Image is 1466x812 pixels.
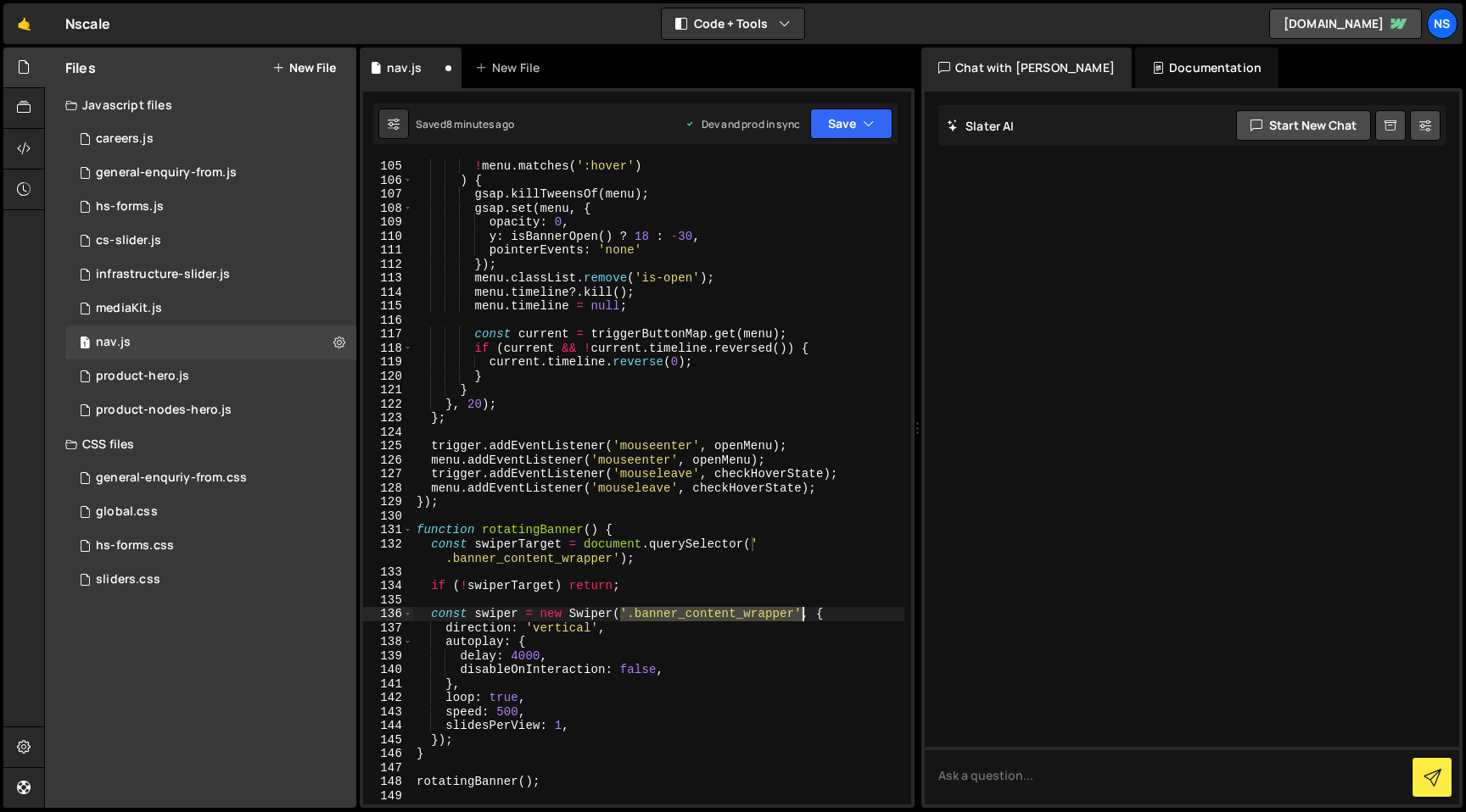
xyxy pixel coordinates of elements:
div: 118 [363,342,413,356]
div: 133 [363,565,413,580]
div: 138 [363,635,413,649]
div: 149 [363,789,413,804]
div: 148 [363,775,413,789]
div: 10788/24854.js [65,292,356,325]
div: 136 [363,607,413,621]
button: Code + Tools [662,8,804,39]
div: 10788/32818.js [65,393,356,427]
div: 10788/43957.css [65,461,356,495]
div: 120 [363,370,413,384]
div: general-enquriy-from.css [96,470,247,486]
div: 10788/43956.js [65,156,356,190]
div: 10788/35018.js [65,258,356,292]
div: Dev and prod in sync [685,117,800,131]
div: nav.js [96,335,131,350]
div: 109 [363,215,413,230]
div: 106 [363,174,413,188]
div: Chat with [PERSON_NAME] [921,47,1132,88]
div: 121 [363,383,413,398]
div: 143 [363,705,413,720]
div: 122 [363,398,413,412]
div: 112 [363,258,413,272]
div: 141 [363,677,413,692]
div: hs-forms.js [96,199,164,214]
div: 147 [363,761,413,776]
a: [DOMAIN_NAME] [1269,8,1422,39]
div: 119 [363,355,413,370]
button: Start new chat [1236,110,1371,141]
div: 10788/25791.js [65,359,356,393]
div: 132 [363,537,413,565]
div: Saved [416,117,514,131]
div: 137 [363,621,413,636]
div: 125 [363,439,413,453]
div: New File [475,59,546,76]
div: 110 [363,230,413,244]
button: Save [810,108,892,139]
div: 144 [363,719,413,733]
div: 127 [363,467,413,481]
div: careers.js [96,131,154,147]
div: 117 [363,327,413,342]
div: 116 [363,314,413,328]
div: 10788/37835.js [65,325,356,359]
div: infrastructure-slider.js [96,267,230,282]
div: 126 [363,453,413,468]
div: 114 [363,286,413,300]
div: 134 [363,579,413,593]
div: 108 [363,202,413,216]
div: 128 [363,481,413,496]
div: nav.js [387,59,422,76]
h2: Slater AI [947,118,1015,134]
div: 123 [363,411,413,425]
div: mediaKit.js [96,301,162,316]
div: 142 [363,691,413,705]
div: 10788/24853.css [65,495,356,529]
div: 8 minutes ago [446,117,514,131]
div: 140 [363,663,413,677]
div: product-hero.js [96,369,189,384]
a: Ns [1427,8,1458,39]
div: 145 [363,733,413,748]
div: 111 [363,243,413,258]
div: 115 [363,299,413,314]
div: 130 [363,509,413,524]
div: Javascript files [45,88,356,122]
div: 146 [363,747,413,761]
div: CSS files [45,427,356,461]
div: 107 [363,187,413,202]
span: 1 [80,337,90,351]
div: hs-forms.css [96,538,174,553]
div: 113 [363,271,413,286]
div: 131 [363,523,413,537]
div: general-enquiry-from.js [96,165,237,181]
div: global.css [96,504,158,520]
div: 124 [363,425,413,440]
div: 129 [363,495,413,509]
div: 139 [363,649,413,664]
div: Nscale [65,14,110,34]
div: sliders.css [96,572,160,587]
div: 10788/27036.css [65,563,356,597]
h2: Files [65,58,96,77]
a: 🤙 [3,3,45,44]
div: 10788/43275.js [65,190,356,224]
button: New File [272,61,336,75]
div: 135 [363,593,413,608]
div: 10788/43278.css [65,529,356,563]
div: Documentation [1135,47,1279,88]
div: 10788/24852.js [65,122,356,156]
div: cs-slider.js [96,233,161,248]
div: 10788/25032.js [65,224,356,258]
div: product-nodes-hero.js [96,403,232,418]
div: 105 [363,159,413,174]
